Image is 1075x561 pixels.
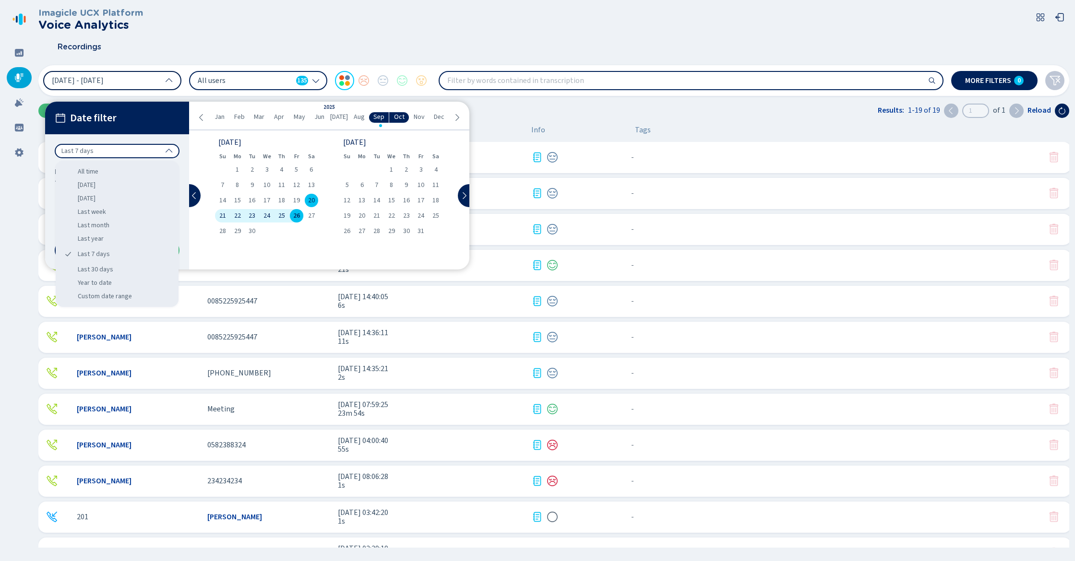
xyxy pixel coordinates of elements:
[878,106,904,115] span: Results:
[245,194,260,207] div: Tue Sep 16 2025
[1048,547,1060,559] button: Your role doesn't allow you to delete this conversation
[531,475,543,487] div: Transcription available
[531,126,545,134] span: Info
[344,228,350,234] span: 26
[360,182,364,188] span: 6
[418,182,424,188] span: 10
[370,209,384,222] div: Tue Oct 21 2025
[370,178,384,192] div: Tue Oct 07 2025
[230,178,245,192] div: Mon Sep 08 2025
[373,228,380,234] span: 28
[951,71,1038,90] button: More filters0
[531,223,543,235] svg: journal-text
[260,163,275,176] div: Wed Sep 03 2025
[64,250,72,258] svg: tick
[234,197,241,204] span: 15
[531,152,543,163] svg: journal-text
[547,295,558,307] div: Neutral sentiment
[547,439,558,451] svg: icon-emoji-sad
[373,212,380,219] span: 21
[1027,106,1051,115] span: Reload
[215,178,230,192] div: Sun Sep 07 2025
[1048,259,1060,271] svg: trash-fill
[373,197,380,204] span: 14
[60,232,175,245] div: Last year
[346,182,349,188] span: 5
[7,67,32,88] div: Recordings
[531,367,543,379] div: Transcription available
[219,212,226,219] span: 21
[60,219,175,232] div: Last month
[635,126,651,134] span: Tags
[219,228,226,234] span: 28
[370,194,384,207] div: Tue Oct 14 2025
[58,43,101,51] span: Recordings
[46,439,58,451] div: Outgoing call
[1048,475,1060,487] button: Your role doesn't allow you to delete this conversation
[547,152,558,163] svg: icon-emoji-neutral
[308,153,315,160] abbr: Saturday
[245,163,260,176] div: Tue Sep 02 2025
[1049,75,1061,86] svg: funnel-disabled
[547,331,558,343] div: Neutral sentiment
[547,187,558,199] div: Neutral sentiment
[275,163,289,176] div: Thu Sep 04 2025
[215,224,230,238] div: Sun Sep 28 2025
[399,178,414,192] div: Thu Oct 09 2025
[14,98,24,107] svg: alarm-filled
[547,547,558,559] div: Neutral sentiment
[219,197,226,204] span: 14
[297,76,307,85] span: 135
[414,113,425,121] span: Nov
[340,224,355,238] div: Sun Oct 26 2025
[245,178,260,192] div: Tue Sep 09 2025
[631,405,634,413] span: No tags assigned
[418,212,424,219] span: 24
[60,263,175,276] div: Last 30 days
[219,153,226,160] abbr: Sunday
[70,112,117,124] span: Date filter
[308,182,315,188] span: 13
[263,153,271,160] abbr: Wednesday
[60,290,175,303] div: Custom date range
[432,153,439,160] abbr: Saturday
[434,113,444,121] span: Dec
[547,403,558,415] div: Positive sentiment
[1048,511,1060,523] svg: trash-fill
[414,224,429,238] div: Fri Oct 31 2025
[46,295,58,307] svg: telephone-outbound
[631,333,634,341] span: No tags assigned
[358,197,365,204] span: 13
[547,403,558,415] svg: icon-emoji-smile
[38,8,143,18] h3: Imagicle UCX Platform
[531,259,543,271] svg: journal-text
[531,511,543,523] div: Transcription available
[403,197,410,204] span: 16
[289,194,304,207] div: Fri Sep 19 2025
[631,153,634,162] span: No tags assigned
[263,182,270,188] span: 10
[384,194,399,207] div: Wed Oct 15 2025
[249,153,255,160] abbr: Tuesday
[531,187,543,199] div: Transcription available
[165,147,173,155] svg: chevron-up
[355,209,370,222] div: Mon Oct 20 2025
[631,261,634,269] span: No tags assigned
[531,331,543,343] svg: journal-text
[215,209,230,222] div: Sun Sep 21 2025
[1013,107,1020,115] svg: chevron-right
[358,212,365,219] span: 20
[343,139,440,146] div: [DATE]
[1017,77,1021,84] span: 0
[429,209,443,222] div: Sat Oct 25 2025
[46,403,58,415] div: Outgoing call
[295,166,298,173] span: 5
[254,113,264,121] span: Mar
[294,153,299,160] abbr: Friday
[314,113,324,121] span: Jun
[230,194,245,207] div: Mon Sep 15 2025
[631,297,634,305] span: No tags assigned
[373,153,380,160] abbr: Tuesday
[384,163,399,176] div: Wed Oct 01 2025
[278,182,285,188] span: 11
